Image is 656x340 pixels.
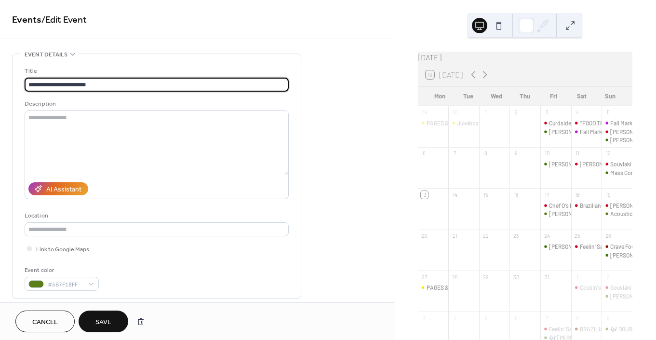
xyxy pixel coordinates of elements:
[539,87,568,106] div: Fri
[421,150,428,157] div: 6
[602,210,632,218] div: Acoustic Thunder Live Music
[549,160,620,168] div: [PERSON_NAME] Live Music
[604,232,612,240] div: 26
[512,273,520,281] div: 30
[602,284,632,292] div: Souvlaki Greek City Food Truck
[15,311,75,332] button: Cancel
[580,128,609,136] div: Fall Market!
[571,284,602,292] div: Cousin's Maine Lobster Turck
[457,119,495,127] div: Jukebox Bingo
[574,314,581,322] div: 8
[571,128,602,136] div: Fall Market!
[95,317,111,327] span: Save
[549,210,620,218] div: [PERSON_NAME] Live Music
[602,119,632,127] div: Fall Market!
[512,314,520,322] div: 6
[25,66,287,76] div: Title
[543,191,550,198] div: 17
[482,191,489,198] div: 15
[79,311,128,332] button: Save
[482,314,489,322] div: 5
[482,150,489,157] div: 8
[512,109,520,116] div: 2
[604,273,612,281] div: 2
[418,284,449,292] div: PAGES & POUR BOOK CLUB 📚
[602,160,632,168] div: Souvlaki Greek City Truck
[451,232,458,240] div: 21
[604,109,612,116] div: 5
[543,273,550,281] div: 31
[549,243,620,251] div: [PERSON_NAME] Live Music
[610,119,639,127] div: Fall Market!
[571,202,602,210] div: Brazilian BBQ Boyz Truck
[571,243,602,251] div: Feelin' Saucy Pasta Turck
[451,273,458,281] div: 28
[543,150,550,157] div: 10
[549,128,620,136] div: [PERSON_NAME] Live Music
[32,317,58,327] span: Cancel
[540,202,571,210] div: Chef O's Food Truck
[427,119,501,127] div: PAGES & POUR BOOK CLUB 📚
[540,128,571,136] div: Jason Daly Live Music
[427,284,501,292] div: PAGES & POUR BOOK CLUB 📚
[451,150,458,157] div: 7
[540,243,571,251] div: John Mayock Live Music
[482,87,511,106] div: Wed
[48,280,83,290] span: #5B7F18FF
[604,150,612,157] div: 12
[602,169,632,177] div: Mass Conn Fusion Live Music
[448,119,479,127] div: Jukebox Bingo
[604,314,612,322] div: 9
[580,325,633,333] div: BRAZILIAN BBQ BOYZ
[25,99,287,109] div: Description
[604,191,612,198] div: 19
[574,273,581,281] div: 1
[610,325,654,333] div: 🎶 DOUBLE SHOT
[511,87,539,106] div: Thu
[482,273,489,281] div: 29
[12,11,41,29] a: Events
[549,325,610,333] div: Feelin' Saucy Pasta Truck
[426,87,454,106] div: Mon
[418,119,449,127] div: PAGES & POUR BOOK CLUB 📚
[25,265,97,275] div: Event color
[568,87,596,106] div: Sat
[421,191,428,198] div: 13
[602,251,632,259] div: Mike Tedesco Live Music
[602,202,632,210] div: Jackie's Pizza Truck
[580,243,641,251] div: Feelin' Saucy Pasta Turck
[574,232,581,240] div: 25
[46,185,81,195] div: AI Assistant
[482,109,489,116] div: 1
[41,11,87,29] span: / Edit Event
[571,160,602,168] div: Lucan's Grill Food Truck
[451,314,458,322] div: 4
[25,211,287,221] div: Location
[512,232,520,240] div: 23
[451,109,458,116] div: 30
[36,245,89,255] span: Link to Google Maps
[602,128,632,136] div: Jackie's Pizza Truck
[602,325,632,333] div: 🎶 DOUBLE SHOT
[574,191,581,198] div: 18
[482,232,489,240] div: 22
[543,314,550,322] div: 7
[596,87,625,106] div: Sun
[540,119,571,127] div: Curdside Pick Up Poutine Food Truck
[421,109,428,116] div: 29
[602,292,632,300] div: Jeremy Haddad Live Music
[512,150,520,157] div: 9
[602,136,632,144] div: Frank Serafino Live Music
[28,182,88,195] button: AI Assistant
[451,191,458,198] div: 14
[421,232,428,240] div: 20
[540,325,571,333] div: Feelin' Saucy Pasta Truck
[574,150,581,157] div: 11
[418,52,632,63] div: [DATE]
[421,273,428,281] div: 27
[580,202,640,210] div: Brazilian BBQ Boyz Truck
[571,119,602,127] div: *FOOD TRUCK CHANGE*: Brazilian BBQ Boyz
[602,243,632,251] div: Crave Food Truck
[549,119,640,127] div: Curdside Pick Up Poutine Food Truck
